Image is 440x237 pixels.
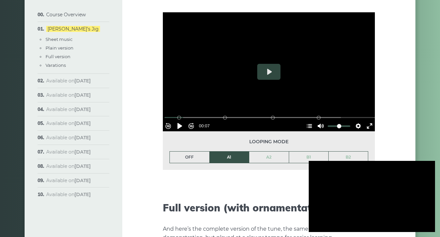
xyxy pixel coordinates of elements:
[46,45,73,51] a: Plain version
[46,178,91,183] span: Available on
[46,106,91,112] span: Available on
[46,62,66,68] a: Varations
[74,191,91,197] strong: [DATE]
[74,78,91,84] strong: [DATE]
[289,152,329,163] a: B1
[163,202,375,214] h2: Full version (with ornamentation)
[46,37,72,42] a: Sheet music
[74,106,91,112] strong: [DATE]
[46,120,91,126] span: Available on
[169,138,368,146] span: Looping mode
[46,54,70,59] a: Full version
[46,135,91,141] span: Available on
[74,92,91,98] strong: [DATE]
[329,152,368,163] a: B2
[46,163,91,169] span: Available on
[46,78,91,84] span: Available on
[74,178,91,183] strong: [DATE]
[170,152,209,163] a: OFF
[46,191,91,197] span: Available on
[46,149,91,155] span: Available on
[74,149,91,155] strong: [DATE]
[46,92,91,98] span: Available on
[249,152,289,163] a: A2
[46,12,86,18] a: Course Overview
[74,135,91,141] strong: [DATE]
[46,26,100,32] a: [PERSON_NAME]’s Jig
[74,120,91,126] strong: [DATE]
[74,163,91,169] strong: [DATE]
